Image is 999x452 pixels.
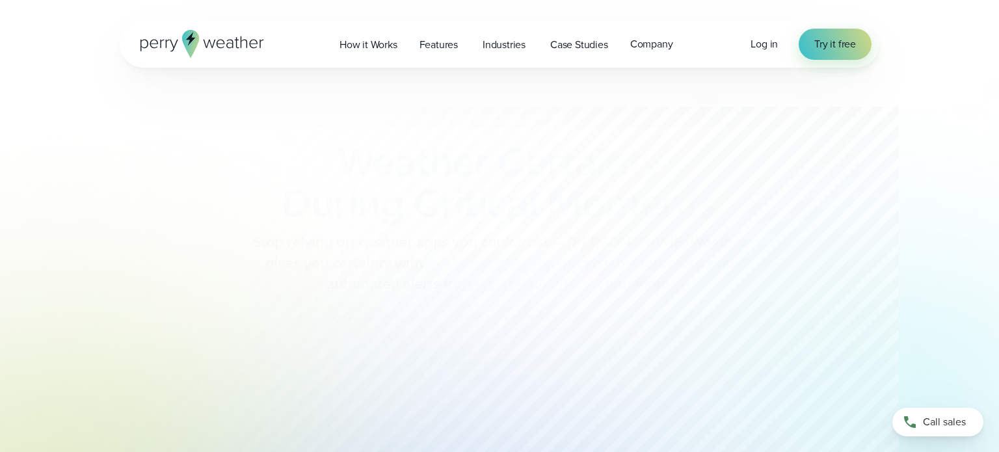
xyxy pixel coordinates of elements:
a: Try it free [799,29,872,60]
a: Case Studies [539,31,619,58]
span: Case Studies [550,37,608,53]
a: Log in [751,36,778,52]
span: Call sales [923,414,966,430]
span: Features [420,37,458,53]
span: Try it free [814,36,856,52]
a: Call sales [892,408,983,436]
a: How it Works [328,31,408,58]
span: How it Works [340,37,397,53]
span: Company [630,36,673,52]
span: Industries [483,37,526,53]
span: Log in [751,36,778,51]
